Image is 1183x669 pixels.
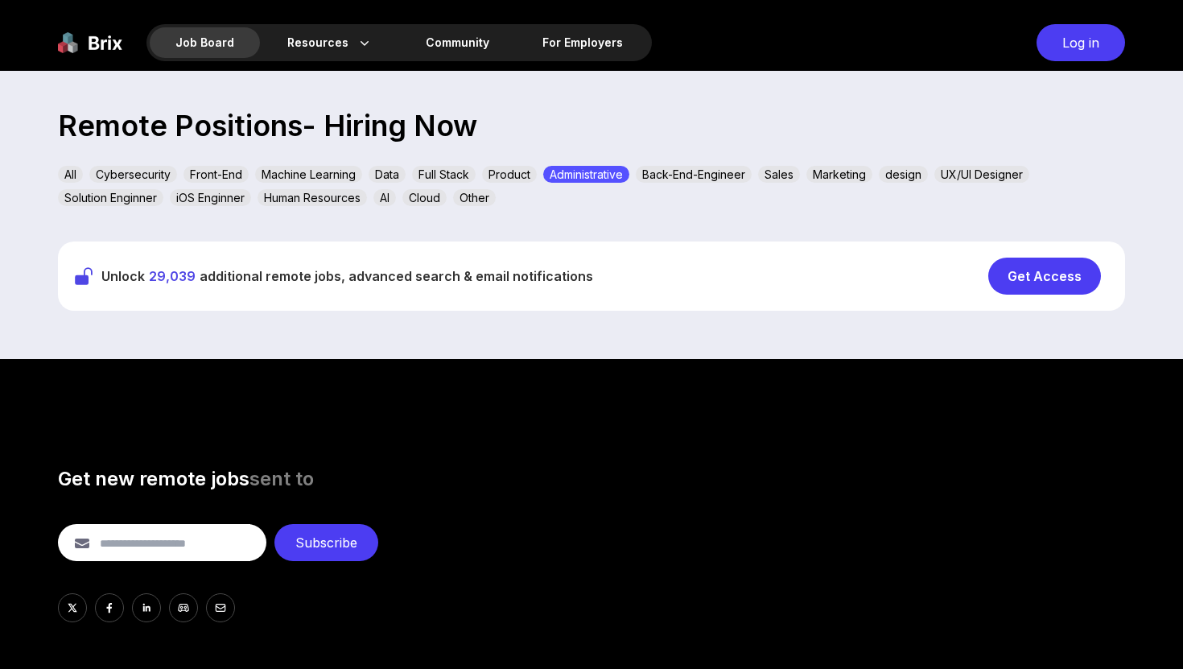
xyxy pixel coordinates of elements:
div: Machine Learning [255,166,362,183]
div: UX/UI Designer [934,166,1029,183]
a: Log in [1028,24,1125,61]
div: Human Resources [258,189,367,206]
span: 29,039 [149,268,196,284]
div: Job Board [150,27,260,58]
div: Solution Enginner [58,189,163,206]
div: Resources [262,27,398,58]
div: iOS Enginner [170,189,251,206]
div: AI [373,189,396,206]
div: Product [482,166,537,183]
div: Administrative [543,166,629,183]
h3: Get new remote jobs [58,466,1125,492]
div: Sales [758,166,800,183]
div: All [58,166,83,183]
div: Marketing [806,166,872,183]
a: Get Access [988,258,1109,295]
div: Back-End-Engineer [636,166,752,183]
div: Cybersecurity [89,166,177,183]
div: Other [453,189,496,206]
div: Full Stack [412,166,476,183]
div: Front-End [183,166,249,183]
div: Get Access [988,258,1101,295]
div: Data [369,166,406,183]
a: For Employers [517,27,649,58]
a: Community [400,27,515,58]
span: Unlock additional remote jobs, advanced search & email notifications [101,266,593,286]
div: Log in [1037,24,1125,61]
div: Subscribe [274,524,378,561]
div: Cloud [402,189,447,206]
div: design [879,166,928,183]
span: sent to [249,467,314,490]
